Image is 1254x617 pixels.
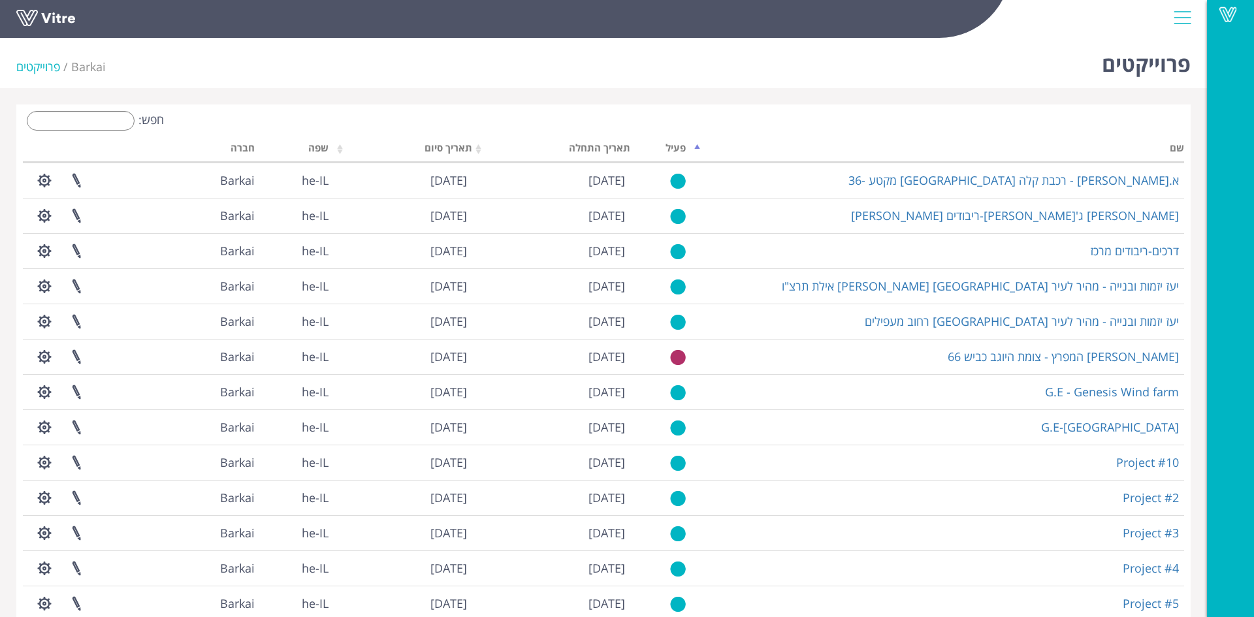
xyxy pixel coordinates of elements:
[472,304,630,339] td: [DATE]
[1123,595,1179,611] a: Project #5
[472,138,630,163] th: תאריך התחלה: activate to sort column ascending
[23,111,164,131] label: חפש:
[1123,560,1179,576] a: Project #4
[782,278,1179,294] a: יעז יזמות ובנייה - מהיר לעיר [GEOGRAPHIC_DATA] [PERSON_NAME] אילת תרצ"ו
[220,349,255,364] span: 201
[472,480,630,515] td: [DATE]
[670,596,686,612] img: yes
[670,385,686,401] img: yes
[472,233,630,268] td: [DATE]
[334,163,473,198] td: [DATE]
[472,163,630,198] td: [DATE]
[220,454,255,470] span: 201
[220,172,255,188] span: 201
[260,268,334,304] td: he-IL
[220,560,255,576] span: 201
[220,208,255,223] span: 201
[220,419,255,435] span: 201
[71,59,106,74] span: 201
[670,208,686,225] img: yes
[670,314,686,330] img: yes
[171,138,260,163] th: חברה
[334,304,473,339] td: [DATE]
[334,445,473,480] td: [DATE]
[334,550,473,586] td: [DATE]
[472,198,630,233] td: [DATE]
[260,138,334,163] th: שפה
[1041,419,1179,435] a: G.E-[GEOGRAPHIC_DATA]
[334,515,473,550] td: [DATE]
[1045,384,1179,400] a: G.E - Genesis Wind farm
[220,525,255,541] span: 201
[670,349,686,366] img: no
[260,198,334,233] td: he-IL
[948,349,1179,364] a: [PERSON_NAME] המפרץ - צומת היוגב כביש 66
[334,138,473,163] th: תאריך סיום: activate to sort column ascending
[260,515,334,550] td: he-IL
[691,138,1184,163] th: שם: activate to sort column descending
[334,268,473,304] td: [DATE]
[1123,525,1179,541] a: Project #3
[1123,490,1179,505] a: Project #2
[670,420,686,436] img: yes
[670,279,686,295] img: yes
[220,490,255,505] span: 201
[334,374,473,409] td: [DATE]
[472,515,630,550] td: [DATE]
[220,384,255,400] span: 201
[1090,243,1179,259] a: דרכים-ריבודים מרכז
[1102,33,1191,88] h1: פרוייקטים
[334,480,473,515] td: [DATE]
[670,455,686,471] img: yes
[670,561,686,577] img: yes
[851,208,1179,223] a: [PERSON_NAME] ג'[PERSON_NAME]-ריבודים [PERSON_NAME]
[27,111,135,131] input: חפש:
[260,163,334,198] td: he-IL
[260,480,334,515] td: he-IL
[670,244,686,260] img: yes
[16,59,71,76] li: פרוייקטים
[260,374,334,409] td: he-IL
[472,374,630,409] td: [DATE]
[848,172,1179,188] a: א.[PERSON_NAME] - רכבת קלה [GEOGRAPHIC_DATA] מקטע -36
[630,138,692,163] th: פעיל
[334,409,473,445] td: [DATE]
[670,490,686,507] img: yes
[260,445,334,480] td: he-IL
[472,550,630,586] td: [DATE]
[670,526,686,542] img: yes
[220,243,255,259] span: 201
[334,339,473,374] td: [DATE]
[220,595,255,611] span: 201
[334,198,473,233] td: [DATE]
[220,313,255,329] span: 201
[260,409,334,445] td: he-IL
[260,550,334,586] td: he-IL
[260,304,334,339] td: he-IL
[260,339,334,374] td: he-IL
[670,173,686,189] img: yes
[220,278,255,294] span: 201
[334,233,473,268] td: [DATE]
[865,313,1179,329] a: יעז יזמות ובנייה - מהיר לעיר [GEOGRAPHIC_DATA] רחוב מעפילים
[472,339,630,374] td: [DATE]
[1116,454,1179,470] a: Project #10
[472,409,630,445] td: [DATE]
[260,233,334,268] td: he-IL
[472,268,630,304] td: [DATE]
[472,445,630,480] td: [DATE]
